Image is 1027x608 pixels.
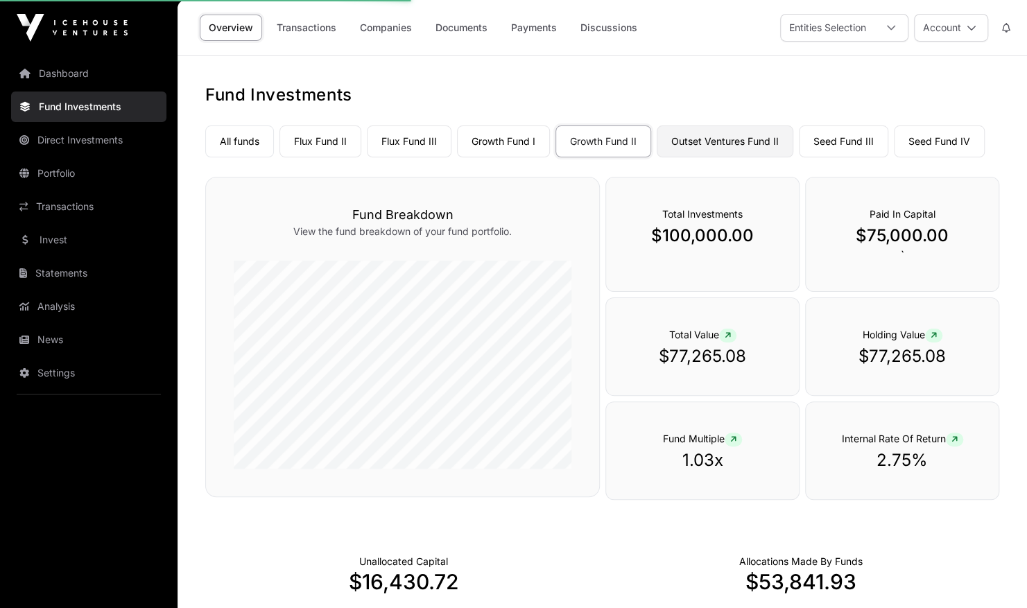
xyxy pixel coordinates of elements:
[834,345,971,367] p: $77,265.08
[457,125,550,157] a: Growth Fund I
[834,225,971,247] p: $75,000.00
[11,258,166,288] a: Statements
[834,449,971,471] p: 2.75%
[11,125,166,155] a: Direct Investments
[805,177,999,292] div: `
[279,125,361,157] a: Flux Fund II
[351,15,421,41] a: Companies
[200,15,262,41] a: Overview
[634,449,771,471] p: 1.03x
[11,58,166,89] a: Dashboard
[234,225,571,238] p: View the fund breakdown of your fund portfolio.
[669,329,736,340] span: Total Value
[958,541,1027,608] iframe: Chat Widget
[11,358,166,388] a: Settings
[426,15,497,41] a: Documents
[11,324,166,355] a: News
[268,15,345,41] a: Transactions
[603,569,1000,594] p: $53,841.93
[739,555,863,568] p: Capital Deployed Into Companies
[205,84,999,106] h1: Fund Investments
[894,125,985,157] a: Seed Fund IV
[634,225,771,247] p: $100,000.00
[863,329,942,340] span: Holding Value
[11,92,166,122] a: Fund Investments
[205,125,274,157] a: All funds
[359,555,448,568] p: Cash not yet allocated
[234,205,571,225] h3: Fund Breakdown
[842,433,963,444] span: Internal Rate Of Return
[17,14,128,42] img: Icehouse Ventures Logo
[799,125,888,157] a: Seed Fund III
[571,15,646,41] a: Discussions
[11,225,166,255] a: Invest
[634,345,771,367] p: $77,265.08
[502,15,566,41] a: Payments
[11,191,166,222] a: Transactions
[781,15,874,41] div: Entities Selection
[657,125,793,157] a: Outset Ventures Fund II
[11,291,166,322] a: Analysis
[367,125,451,157] a: Flux Fund III
[663,433,742,444] span: Fund Multiple
[11,158,166,189] a: Portfolio
[914,14,988,42] button: Account
[870,208,935,220] span: Paid In Capital
[555,125,651,157] a: Growth Fund II
[662,208,743,220] span: Total Investments
[205,569,603,594] p: $16,430.72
